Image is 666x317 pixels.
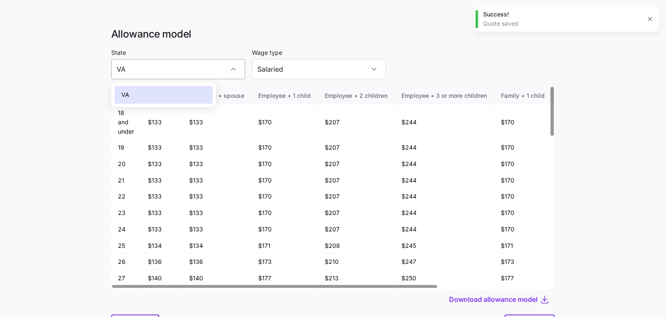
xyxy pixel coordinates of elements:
[251,238,318,254] td: $171
[251,270,318,287] td: $177
[449,294,540,304] button: Download allowance model
[141,172,182,189] td: $133
[121,90,129,99] span: VA
[182,140,251,156] td: $133
[251,156,318,172] td: $170
[111,188,141,205] td: 22
[182,188,251,205] td: $133
[182,105,251,140] td: $133
[395,156,494,172] td: $244
[251,172,318,189] td: $170
[251,105,318,140] td: $170
[483,19,641,28] div: Quote saved
[318,172,395,189] td: $207
[325,91,388,100] div: Employee + 2 children
[494,205,552,221] td: $170
[182,172,251,189] td: $133
[141,105,182,140] td: $133
[251,205,318,221] td: $170
[318,238,395,254] td: $208
[395,205,494,221] td: $244
[494,105,552,140] td: $170
[318,221,395,238] td: $207
[483,10,641,19] div: Success!
[111,105,141,140] td: 18 and under
[111,238,141,254] td: 25
[141,254,182,270] td: $136
[182,254,251,270] td: $136
[189,91,244,100] div: Employee + spouse
[252,48,282,57] label: Wage type
[494,238,552,254] td: $171
[318,188,395,205] td: $207
[395,188,494,205] td: $244
[111,205,141,221] td: 23
[182,205,251,221] td: $133
[182,156,251,172] td: $133
[494,156,552,172] td: $170
[111,27,555,40] h1: Allowance model
[395,238,494,254] td: $245
[111,270,141,287] td: 27
[395,105,494,140] td: $244
[182,221,251,238] td: $133
[251,140,318,156] td: $170
[141,270,182,287] td: $140
[141,238,182,254] td: $134
[401,91,487,100] div: Employee + 3 or more children
[182,238,251,254] td: $134
[111,48,126,57] label: State
[395,172,494,189] td: $244
[111,172,141,189] td: 21
[449,294,538,304] span: Download allowance model
[501,91,545,100] div: Family + 1 child
[111,221,141,238] td: 24
[111,287,141,303] td: 28
[182,270,251,287] td: $140
[251,188,318,205] td: $170
[141,205,182,221] td: $133
[494,172,552,189] td: $170
[494,270,552,287] td: $177
[494,140,552,156] td: $170
[318,270,395,287] td: $213
[111,59,245,79] input: Select a state
[395,221,494,238] td: $244
[395,254,494,270] td: $247
[318,140,395,156] td: $207
[251,221,318,238] td: $170
[318,205,395,221] td: $207
[111,156,141,172] td: 20
[251,254,318,270] td: $173
[141,221,182,238] td: $133
[494,188,552,205] td: $170
[318,254,395,270] td: $210
[318,105,395,140] td: $207
[395,140,494,156] td: $244
[141,140,182,156] td: $133
[258,91,311,100] div: Employee + 1 child
[141,156,182,172] td: $133
[141,188,182,205] td: $133
[252,59,386,79] input: Select wage type
[494,221,552,238] td: $170
[111,254,141,270] td: 26
[494,254,552,270] td: $173
[395,270,494,287] td: $250
[111,140,141,156] td: 19
[318,156,395,172] td: $207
